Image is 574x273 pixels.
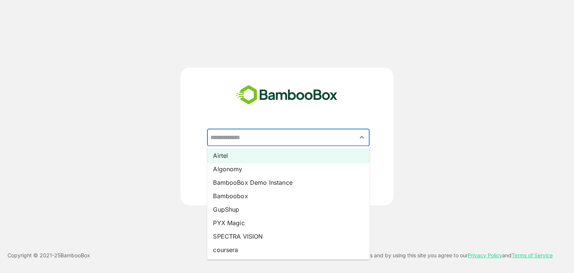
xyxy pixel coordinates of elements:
[207,216,370,230] li: PYX Magic
[207,162,370,176] li: Algonomy
[320,251,553,260] p: This site uses cookies and by using this site you agree to our and
[7,251,90,260] p: Copyright © 2021- 25 BambooBox
[357,132,367,142] button: Close
[468,252,502,258] a: Privacy Policy
[207,149,370,162] li: Airtel
[232,83,342,107] img: bamboobox
[512,252,553,258] a: Terms of Service
[207,230,370,243] li: SPECTRA VISION
[207,189,370,203] li: Bamboobox
[207,203,370,216] li: GupShup
[207,176,370,189] li: BambooBox Demo Instance
[207,243,370,257] li: coursera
